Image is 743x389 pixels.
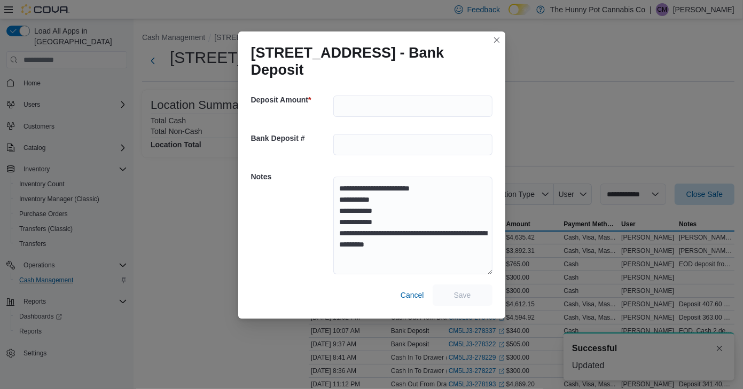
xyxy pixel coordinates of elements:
button: Cancel [396,284,428,306]
span: Save [454,290,471,300]
button: Closes this modal window [490,34,503,46]
h5: Bank Deposit # [251,128,331,149]
h1: [STREET_ADDRESS] - Bank Deposit [251,44,484,78]
h5: Notes [251,166,331,187]
span: Cancel [401,290,424,300]
button: Save [433,284,492,306]
h5: Deposit Amount [251,89,331,110]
